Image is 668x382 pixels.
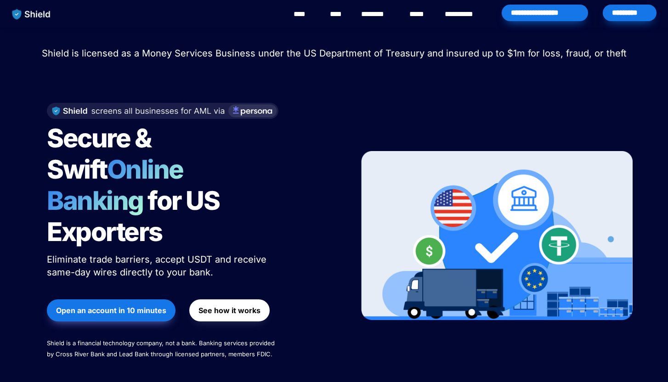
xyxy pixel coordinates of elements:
[42,48,627,59] span: Shield is licensed as a Money Services Business under the US Department of Treasury and insured u...
[198,306,260,315] strong: See how it works
[47,123,155,185] span: Secure & Swift
[56,306,166,315] strong: Open an account in 10 minutes
[47,339,277,358] span: Shield is a financial technology company, not a bank. Banking services provided by Cross River Ba...
[47,154,192,216] span: Online Banking
[47,254,269,278] span: Eliminate trade barriers, accept USDT and receive same-day wires directly to your bank.
[47,185,224,247] span: for US Exporters
[189,295,270,326] a: See how it works
[47,295,175,326] a: Open an account in 10 minutes
[8,5,55,24] img: website logo
[189,299,270,321] button: See how it works
[47,299,175,321] button: Open an account in 10 minutes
